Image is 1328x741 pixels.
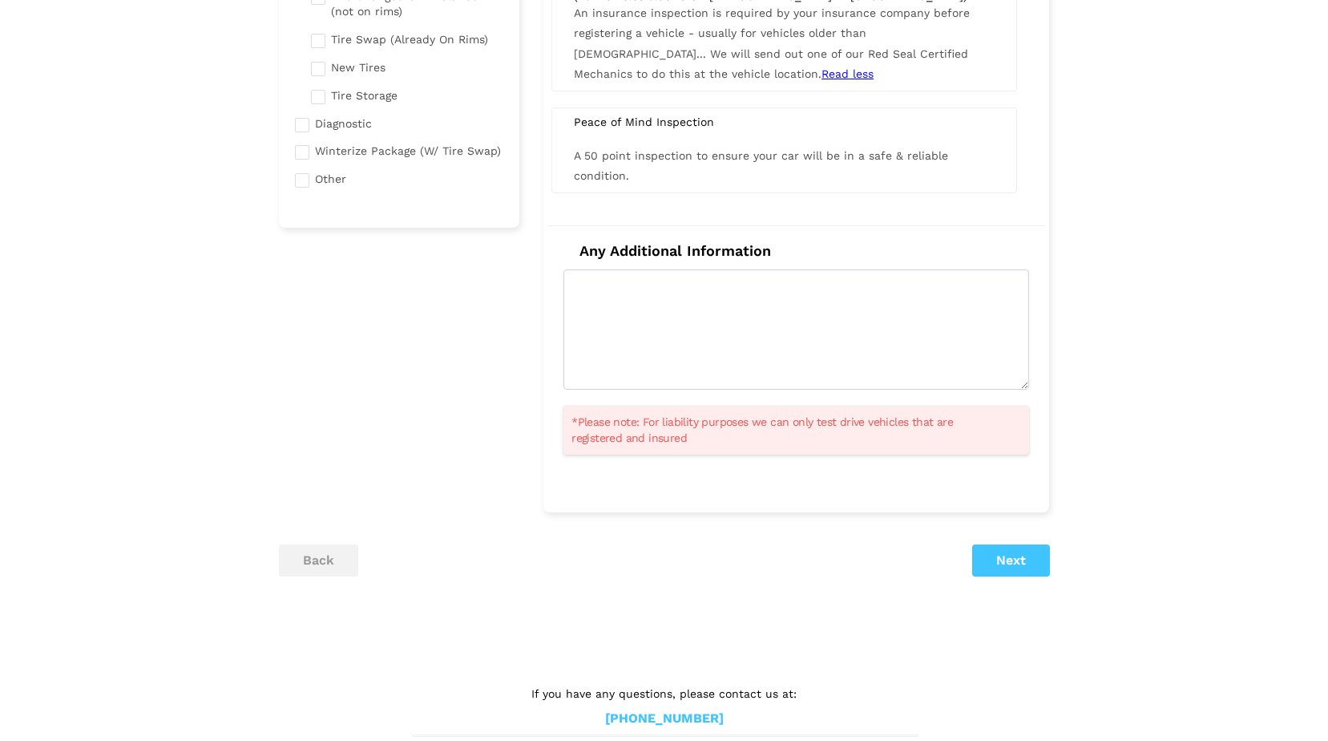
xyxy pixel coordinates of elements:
[972,545,1050,577] button: Next
[279,545,358,577] button: back
[574,149,948,182] span: A 50 point inspection to ensure your car will be in a safe & reliable condition.
[563,242,1029,260] h4: Any Additional Information
[574,6,970,80] span: An insurance inspection is required by your insurance company before registering a vehicle - usua...
[605,711,724,727] a: [PHONE_NUMBER]
[574,47,968,80] span: We will send out one of our Red Seal Certified Mechanics to do this at the vehicle location.
[571,414,1001,446] span: *Please note: For liability purposes we can only test drive vehicles that are registered and insured
[821,67,874,80] span: Read less
[412,685,917,703] p: If you have any questions, please contact us at:
[562,115,1007,129] div: Peace of Mind Inspection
